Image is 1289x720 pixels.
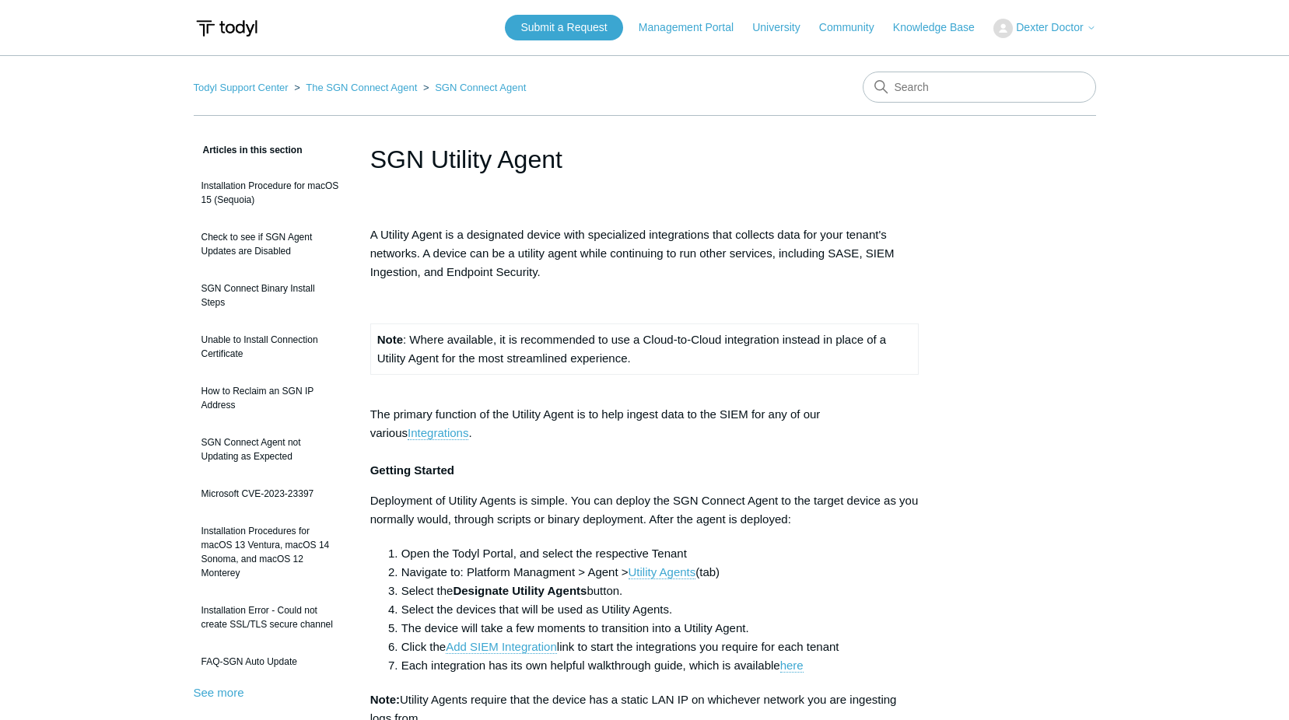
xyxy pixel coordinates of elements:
a: SGN Connect Agent [435,82,526,93]
a: Submit a Request [505,15,622,40]
span: Articles in this section [194,145,303,156]
a: Todyl Support Center [194,82,289,93]
a: Integrations [408,426,468,440]
span: Dexter Doctor [1016,21,1083,33]
li: Navigate to: Platform Managment > Agent > (tab) [401,563,919,582]
a: Management Portal [639,19,749,36]
a: here [780,659,804,673]
li: Each integration has its own helpful walkthrough guide, which is available [401,656,919,675]
p: Deployment of Utility Agents is simple. You can deploy the SGN Connect Agent to the target device... [370,491,919,529]
li: Select the devices that will be used as Utility Agents. [401,600,919,619]
a: Installation Procedures for macOS 13 Ventura, macOS 14 Sonoma, and macOS 12 Monterey [194,516,347,588]
img: Todyl Support Center Help Center home page [194,14,260,43]
strong: Note [377,333,403,346]
li: Open the Todyl Portal, and select the respective Tenant [401,544,919,563]
a: See more [194,686,244,699]
input: Search [863,72,1096,103]
a: Community [819,19,890,36]
a: How to Reclaim an SGN IP Address [194,376,347,420]
a: Unable to Install Connection Certificate [194,325,347,369]
a: Check to see if SGN Agent Updates are Disabled [194,222,347,266]
strong: Getting Started [370,463,454,477]
li: Select the button. [401,582,919,600]
button: Dexter Doctor [993,19,1095,38]
a: SGN Connect Binary Install Steps [194,274,347,317]
a: Installation Procedure for macOS 15 (Sequoia) [194,171,347,215]
a: SGN Connect Agent not Updating as Expected [194,428,347,471]
strong: Note: [370,693,400,706]
li: Todyl Support Center [194,82,292,93]
a: Utility Agents [629,565,696,579]
li: The SGN Connect Agent [291,82,420,93]
p: The primary function of the Utility Agent is to help ingest data to the SIEM for any of our vario... [370,386,919,480]
a: University [752,19,815,36]
td: : Where available, it is recommended to use a Cloud-to-Cloud integration instead in place of a Ut... [370,324,919,375]
li: Click the link to start the integrations you require for each tenant [401,638,919,656]
h1: SGN Utility Agent [370,141,919,178]
a: Add SIEM Integration [446,640,557,654]
a: FAQ-SGN Auto Update [194,647,347,676]
a: Knowledge Base [893,19,990,36]
a: Installation Error - Could not create SSL/TLS secure channel [194,596,347,639]
a: The SGN Connect Agent [306,82,417,93]
strong: Designate Utility Agents [453,584,587,597]
a: Microsoft CVE-2023-23397 [194,479,347,509]
li: The device will take a few moments to transition into a Utility Agent. [401,619,919,638]
li: SGN Connect Agent [420,82,526,93]
p: A Utility Agent is a designated device with specialized integrations that collects data for your ... [370,225,919,281]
